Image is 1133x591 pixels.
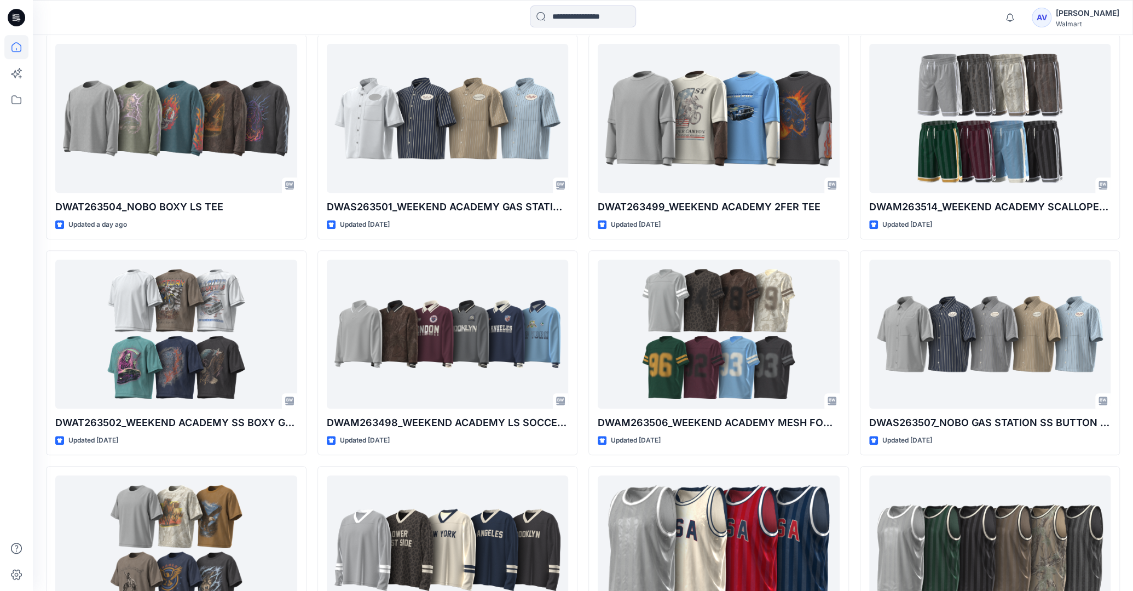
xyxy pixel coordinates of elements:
p: DWAM263506_WEEKEND ACADEMY MESH FOOTBALL JERSEY [598,415,840,431]
p: Updated [DATE] [882,435,932,446]
p: Updated [DATE] [611,435,661,446]
p: DWAT263502_WEEKEND ACADEMY SS BOXY GRAPHIC TEE [55,415,297,431]
a: DWAS263507_NOBO GAS STATION SS BUTTON UP [869,260,1111,408]
a: DWAT263502_WEEKEND ACADEMY SS BOXY GRAPHIC TEE [55,260,297,408]
p: DWAS263507_NOBO GAS STATION SS BUTTON UP [869,415,1111,431]
p: Updated [DATE] [68,435,118,446]
p: Updated [DATE] [340,219,390,231]
a: DWAT263504_NOBO BOXY LS TEE [55,44,297,192]
a: DWAS263501_WEEKEND ACADEMY GAS STATION SS BUTTON UP [327,44,569,192]
a: DWAM263498_WEEKEND ACADEMY LS SOCCER JERSEY [327,260,569,408]
p: Updated [DATE] [340,435,390,446]
a: DWAM263514_WEEKEND ACADEMY SCALLOPED JACQUARD MESH SHORT [869,44,1111,192]
p: Updated [DATE] [611,219,661,231]
div: [PERSON_NAME] [1056,7,1119,20]
p: DWAT263499_WEEKEND ACADEMY 2FER TEE [598,199,840,215]
p: DWAT263504_NOBO BOXY LS TEE [55,199,297,215]
p: Updated [DATE] [882,219,932,231]
div: Walmart [1056,20,1119,28]
p: DWAM263498_WEEKEND ACADEMY LS SOCCER JERSEY [327,415,569,431]
a: DWAT263499_WEEKEND ACADEMY 2FER TEE [598,44,840,192]
a: DWAM263506_WEEKEND ACADEMY MESH FOOTBALL JERSEY [598,260,840,408]
p: Updated a day ago [68,219,127,231]
p: DWAM263514_WEEKEND ACADEMY SCALLOPED JACQUARD MESH SHORT [869,199,1111,215]
div: AV [1032,8,1051,27]
p: DWAS263501_WEEKEND ACADEMY GAS STATION SS BUTTON UP [327,199,569,215]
